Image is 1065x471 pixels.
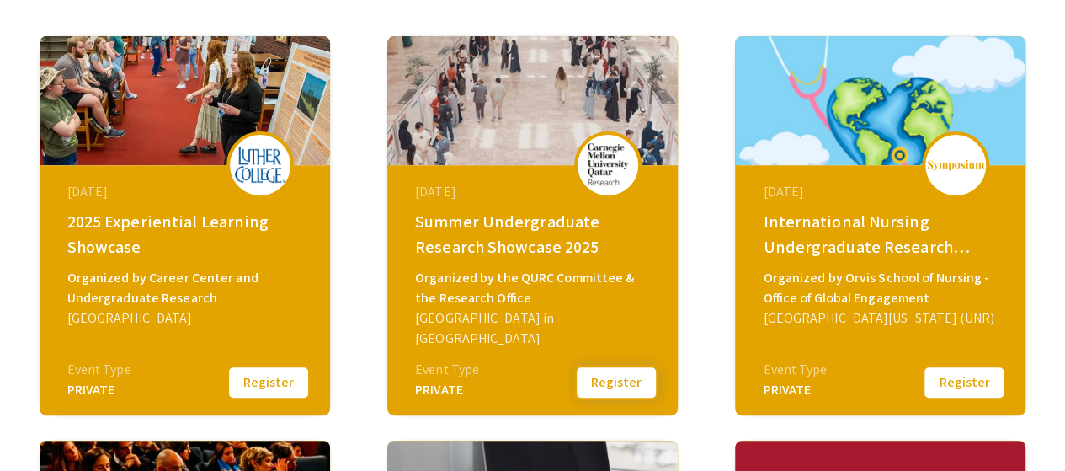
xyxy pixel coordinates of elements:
div: [GEOGRAPHIC_DATA] in [GEOGRAPHIC_DATA] [415,308,654,349]
img: summer-undergraduate-research-showcase-2025_eventLogo_367938_.png [583,143,633,185]
div: Event Type [763,360,827,380]
img: logo_v2.png [926,159,985,171]
div: Event Type [67,360,131,380]
button: Register [574,365,658,400]
div: 2025 Experiential Learning Showcase [67,209,306,260]
img: 2025-experiential-learning-showcase_eventLogo_377aea_.png [235,147,285,183]
div: [GEOGRAPHIC_DATA][US_STATE] (UNR) [763,308,1002,329]
div: [DATE] [67,182,306,202]
div: Organized by Orvis School of Nursing - Office of Global Engagement [763,268,1002,308]
div: International Nursing Undergraduate Research Symposium (INURS) [763,209,1002,260]
div: [GEOGRAPHIC_DATA] [67,308,306,329]
div: PRIVATE [763,380,827,400]
div: [DATE] [415,182,654,202]
div: Event Type [415,360,479,380]
button: Register [226,365,311,400]
iframe: Chat [13,395,72,458]
img: summer-undergraduate-research-showcase-2025_eventCoverPhoto_d7183b__thumb.jpg [387,36,678,165]
div: [DATE] [763,182,1002,202]
div: Summer Undergraduate Research Showcase 2025 [415,209,654,260]
div: Organized by the QURC Committee & the Research Office [415,268,654,308]
button: Register [922,365,1006,400]
img: global-connections-in-nursing-philippines-neva_eventCoverPhoto_3453dd__thumb.png [735,36,1025,165]
div: PRIVATE [67,380,131,400]
div: Organized by Career Center and Undergraduate Research [67,268,306,308]
img: 2025-experiential-learning-showcase_eventCoverPhoto_3051d9__thumb.jpg [40,36,330,165]
div: PRIVATE [415,380,479,400]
